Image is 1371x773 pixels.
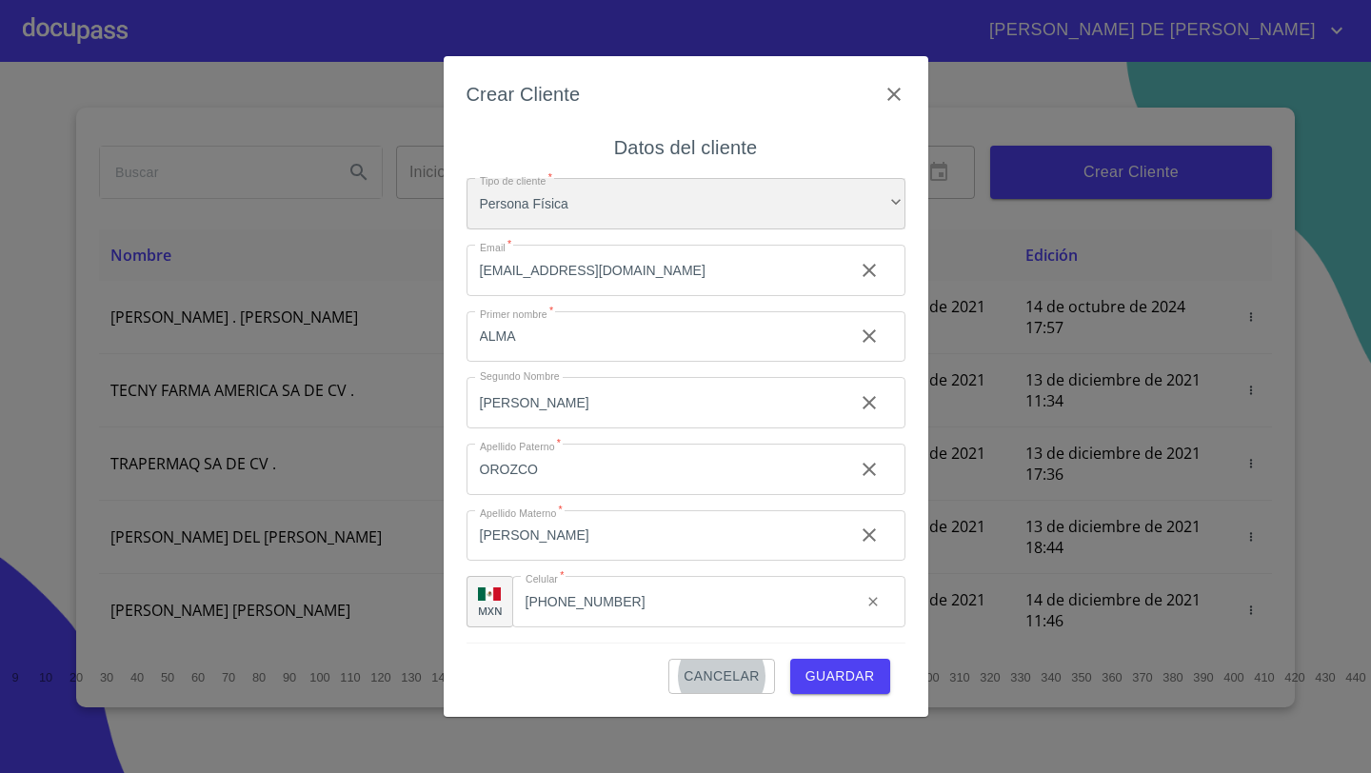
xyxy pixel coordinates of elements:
[846,380,892,426] button: clear input
[684,664,759,688] span: Cancelar
[790,659,890,694] button: Guardar
[846,512,892,558] button: clear input
[614,132,757,163] h6: Datos del cliente
[846,313,892,359] button: clear input
[668,659,774,694] button: Cancelar
[805,664,875,688] span: Guardar
[854,583,892,621] button: clear input
[846,446,892,492] button: clear input
[467,79,581,109] h6: Crear Cliente
[467,178,905,229] div: Persona Física
[478,604,503,618] p: MXN
[846,248,892,293] button: clear input
[478,587,501,601] img: R93DlvwvvjP9fbrDwZeCRYBHk45OWMq+AAOlFVsxT89f82nwPLnD58IP7+ANJEaWYhP0Tx8kkA0WlQMPQsAAgwAOmBj20AXj6...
